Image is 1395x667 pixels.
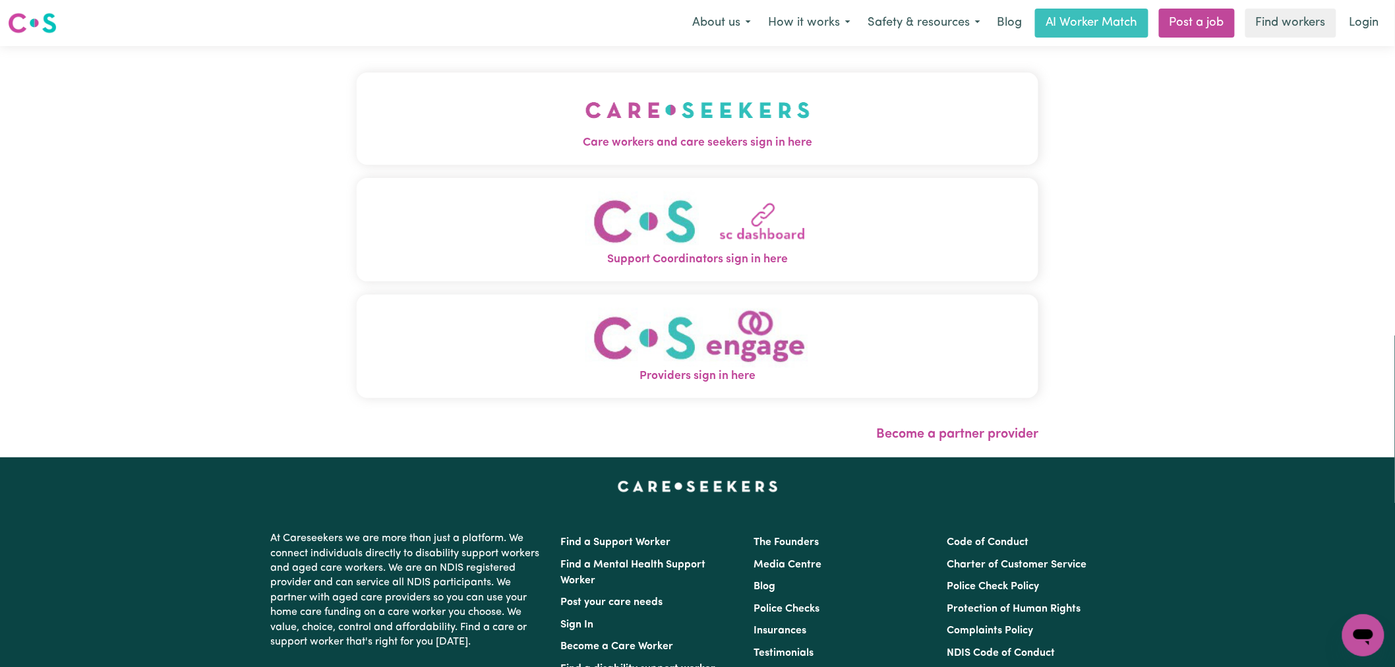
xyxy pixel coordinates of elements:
[759,9,859,37] button: How it works
[947,604,1081,614] a: Protection of Human Rights
[1245,9,1336,38] a: Find workers
[8,11,57,35] img: Careseekers logo
[859,9,989,37] button: Safety & resources
[560,620,593,630] a: Sign In
[357,295,1038,398] button: Providers sign in here
[754,625,806,636] a: Insurances
[560,560,705,586] a: Find a Mental Health Support Worker
[754,560,821,570] a: Media Centre
[989,9,1030,38] a: Blog
[754,537,819,548] a: The Founders
[8,8,57,38] a: Careseekers logo
[618,481,778,492] a: Careseekers home page
[357,72,1038,165] button: Care workers and care seekers sign in here
[947,560,1087,570] a: Charter of Customer Service
[357,368,1038,385] span: Providers sign in here
[1159,9,1235,38] a: Post a job
[357,134,1038,152] span: Care workers and care seekers sign in here
[357,178,1038,281] button: Support Coordinators sign in here
[560,537,670,548] a: Find a Support Worker
[947,625,1034,636] a: Complaints Policy
[754,648,814,658] a: Testimonials
[684,9,759,37] button: About us
[754,581,775,592] a: Blog
[947,648,1055,658] a: NDIS Code of Conduct
[1035,9,1148,38] a: AI Worker Match
[947,581,1040,592] a: Police Check Policy
[754,604,819,614] a: Police Checks
[1342,614,1384,656] iframe: Button to launch messaging window
[876,428,1038,441] a: Become a partner provider
[270,526,545,654] p: At Careseekers we are more than just a platform. We connect individuals directly to disability su...
[947,537,1029,548] a: Code of Conduct
[357,251,1038,268] span: Support Coordinators sign in here
[560,597,663,608] a: Post your care needs
[1342,9,1387,38] a: Login
[560,641,673,652] a: Become a Care Worker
